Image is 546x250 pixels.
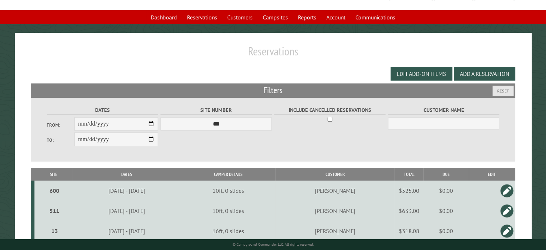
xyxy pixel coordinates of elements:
button: Add a Reservation [454,67,515,81]
td: 10ft, 0 slides [181,181,275,201]
a: Campsites [258,10,292,24]
th: Camper Details [181,168,275,181]
td: $0.00 [423,181,468,201]
a: Dashboard [146,10,181,24]
td: 16ft, 0 slides [181,221,275,241]
td: [PERSON_NAME] [275,181,395,201]
th: Site [34,168,73,181]
th: Customer [275,168,395,181]
th: Total [395,168,423,181]
div: [DATE] - [DATE] [74,227,180,235]
a: Account [322,10,350,24]
label: Dates [47,106,158,114]
div: [DATE] - [DATE] [74,187,180,194]
th: Edit [469,168,515,181]
td: $525.00 [395,181,423,201]
td: $633.00 [395,201,423,221]
td: 10ft, 0 slides [181,201,275,221]
button: Edit Add-on Items [391,67,452,81]
a: Reservations [183,10,221,24]
div: 511 [37,207,71,214]
th: Dates [73,168,181,181]
td: [PERSON_NAME] [275,201,395,221]
a: Communications [351,10,400,24]
th: Due [423,168,468,181]
h2: Filters [31,83,515,97]
div: 600 [37,187,71,194]
div: [DATE] - [DATE] [74,207,180,214]
td: $0.00 [423,221,468,241]
label: Customer Name [388,106,500,114]
a: Customers [223,10,257,24]
small: © Campground Commander LLC. All rights reserved. [233,242,314,247]
label: To: [47,137,75,144]
button: Reset [493,86,514,96]
div: 13 [37,227,71,235]
td: $0.00 [423,201,468,221]
td: $318.08 [395,221,423,241]
td: [PERSON_NAME] [275,221,395,241]
label: Include Cancelled Reservations [274,106,386,114]
a: Reports [294,10,321,24]
h1: Reservations [31,44,515,64]
label: From: [47,122,75,128]
label: Site Number [160,106,272,114]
